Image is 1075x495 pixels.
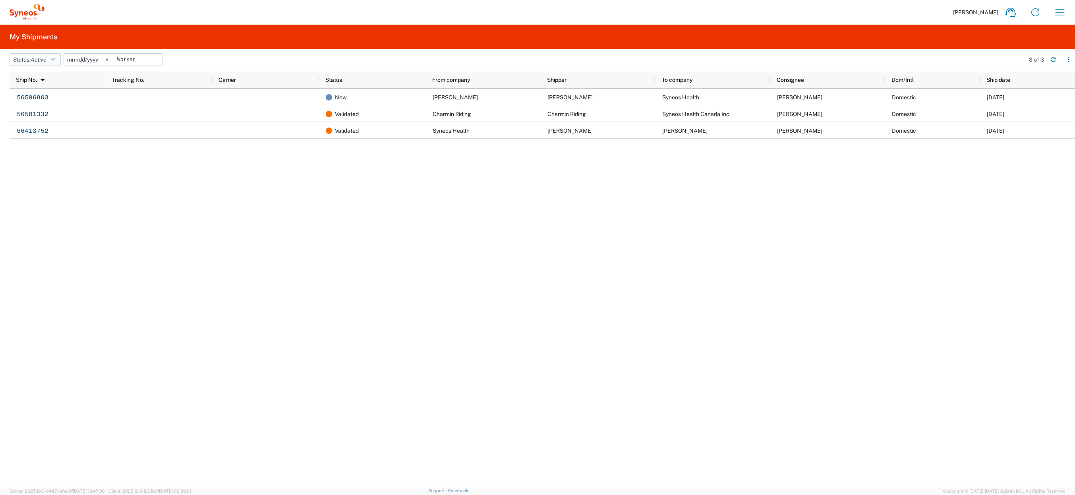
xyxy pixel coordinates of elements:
span: Charmin Riding [433,111,471,117]
span: Tracking No. [112,77,144,83]
span: Status [325,77,342,83]
span: Shaun Villafana [777,111,822,117]
span: Shipper [547,77,567,83]
input: Not set [64,54,113,66]
div: 3 of 3 [1029,56,1044,63]
span: 08/06/2025 [987,128,1004,134]
span: New [335,89,347,106]
span: Domestic [892,111,916,117]
span: Lauri Filar [547,94,593,101]
span: Ship date [986,77,1010,83]
span: Active [31,56,46,63]
span: 08/26/2025 [987,111,1004,117]
span: [PERSON_NAME] [953,9,998,16]
span: [DATE] 09:39:01 [159,489,191,493]
span: Copyright © [DATE]-[DATE] Agistix Inc., All Rights Reserved [943,487,1065,495]
span: Syneos Health [433,128,470,134]
span: Charmin Riding [547,111,586,117]
span: Allen DeSena [777,128,822,134]
span: Consignee [777,77,804,83]
span: Carrier [218,77,236,83]
span: Juan Gonzalez [777,94,822,101]
span: From company [432,77,470,83]
span: Domestic [892,128,916,134]
a: 56581332 [16,108,49,121]
a: Support [428,488,448,493]
span: Allen DeSena [662,128,708,134]
span: Ship No. [16,77,37,83]
span: Client: 2025.19.0-129fbcf [108,489,191,493]
a: Feedback [448,488,468,493]
span: To company [662,77,692,83]
h2: My Shipments [10,32,57,42]
span: Juan Gonzalez [547,128,593,134]
span: Domestic [892,94,916,101]
input: Not set [113,54,162,66]
span: Syneos Health Canada Inc [662,111,729,117]
button: Status:Active [10,53,61,66]
span: Validated [335,122,359,139]
span: Validated [335,106,359,122]
span: 08/26/2025 [987,94,1004,101]
span: Syneos Health [662,94,699,101]
span: Dom/Intl [891,77,914,83]
a: 56413752 [16,125,49,137]
span: Server: 2025.19.0-d447cefac8f [10,489,105,493]
span: [DATE] 10:47:06 [73,489,105,493]
span: Lauri Filar [433,94,478,101]
a: 56596863 [16,91,49,104]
